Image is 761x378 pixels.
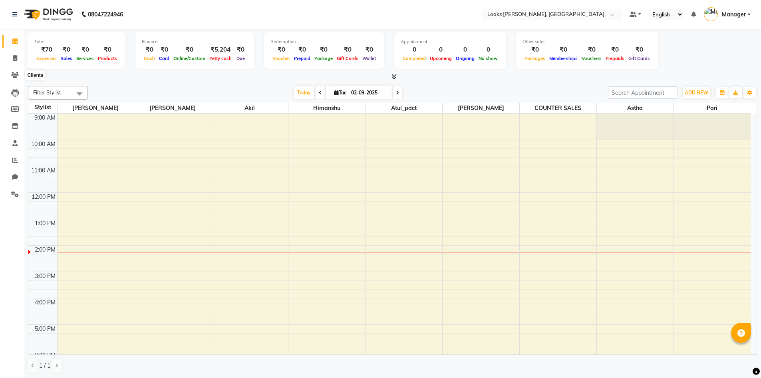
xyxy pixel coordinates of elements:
[30,193,57,201] div: 12:00 PM
[207,45,234,54] div: ₹5,204
[96,56,119,61] span: Products
[234,45,248,54] div: ₹0
[292,45,312,54] div: ₹0
[33,114,57,122] div: 9:00 AM
[335,56,360,61] span: Gift Cards
[28,103,57,112] div: Stylist
[30,166,57,175] div: 11:00 AM
[134,103,211,113] span: [PERSON_NAME]
[20,3,75,26] img: logo
[428,45,454,54] div: 0
[33,272,57,280] div: 3:00 PM
[674,103,751,113] span: Pari
[685,90,708,96] span: ADD NEW
[520,103,596,113] span: COUNTER SALES
[33,89,61,96] span: Filter Stylist
[58,103,134,113] span: [PERSON_NAME]
[25,70,45,80] div: Clients
[704,7,718,21] img: Manager
[547,45,580,54] div: ₹0
[454,45,477,54] div: 0
[401,56,428,61] span: Completed
[171,56,207,61] span: Online/Custom
[270,38,378,45] div: Redemption
[33,246,57,254] div: 2:00 PM
[33,351,57,360] div: 6:00 PM
[626,45,652,54] div: ₹0
[59,45,74,54] div: ₹0
[349,87,389,99] input: 2025-09-02
[294,86,314,99] span: Today
[39,362,50,370] span: 1 / 1
[142,45,157,54] div: ₹0
[604,56,626,61] span: Prepaids
[33,298,57,307] div: 4:00 PM
[523,38,652,45] div: Other sales
[580,45,604,54] div: ₹0
[683,87,710,98] button: ADD NEW
[477,45,500,54] div: 0
[312,56,335,61] span: Package
[34,56,59,61] span: Expenses
[547,56,580,61] span: Memberships
[443,103,519,113] span: [PERSON_NAME]
[96,45,119,54] div: ₹0
[727,346,753,370] iframe: chat widget
[157,45,171,54] div: ₹0
[270,45,292,54] div: ₹0
[477,56,500,61] span: No show
[597,103,674,113] span: Astha
[360,45,378,54] div: ₹0
[608,86,678,99] input: Search Appointment
[88,3,123,26] b: 08047224946
[288,103,365,113] span: Himanshu
[454,56,477,61] span: Ongoing
[207,56,234,61] span: Petty cash
[360,56,378,61] span: Wallet
[157,56,171,61] span: Card
[270,56,292,61] span: Voucher
[171,45,207,54] div: ₹0
[30,140,57,148] div: 10:00 AM
[401,45,428,54] div: 0
[366,103,442,113] span: Atul_pdct
[401,38,500,45] div: Appointment
[335,45,360,54] div: ₹0
[142,38,248,45] div: Finance
[211,103,288,113] span: Akil
[74,56,96,61] span: Services
[292,56,312,61] span: Prepaid
[34,38,119,45] div: Total
[332,90,349,96] span: Tue
[34,45,59,54] div: ₹70
[142,56,157,61] span: Cash
[234,56,247,61] span: Due
[74,45,96,54] div: ₹0
[33,325,57,333] div: 5:00 PM
[722,10,746,19] span: Manager
[33,219,57,228] div: 1:00 PM
[626,56,652,61] span: Gift Cards
[523,56,547,61] span: Packages
[523,45,547,54] div: ₹0
[59,56,74,61] span: Sales
[312,45,335,54] div: ₹0
[428,56,454,61] span: Upcoming
[580,56,604,61] span: Vouchers
[604,45,626,54] div: ₹0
